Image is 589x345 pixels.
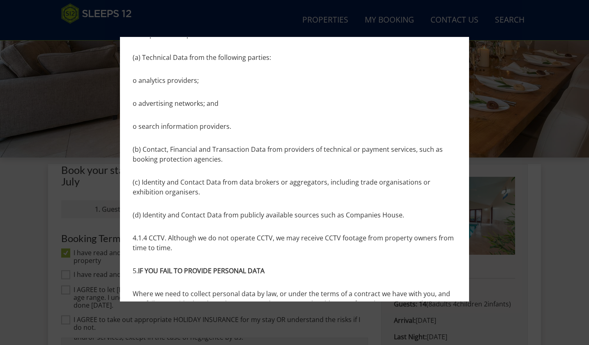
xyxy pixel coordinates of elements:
p: (b) Contact, Financial and Transaction Data from providers of technical or payment services, such... [133,144,456,164]
p: (d) Identity and Contact Data from publicly available sources such as Companies House. [133,210,456,220]
strong: IF YOU FAIL TO PROVIDE PERSONAL DATA [138,266,265,275]
p: (a) Technical Data from the following parties: [133,53,456,62]
p: 4.1.4 CCTV. Although we do not operate CCTV, we may receive CCTV footage from property owners fro... [133,233,456,253]
p: (c) Identity and Contact Data from data brokers or aggregators, including trade organisations or ... [133,177,456,197]
p: 5. [133,266,456,276]
p: Where we need to collect personal data by law, or under the terms of a contract we have with you,... [133,289,456,328]
p: o search information providers. [133,121,456,131]
p: o advertising networks; and [133,98,456,108]
p: o analytics providers; [133,75,456,85]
